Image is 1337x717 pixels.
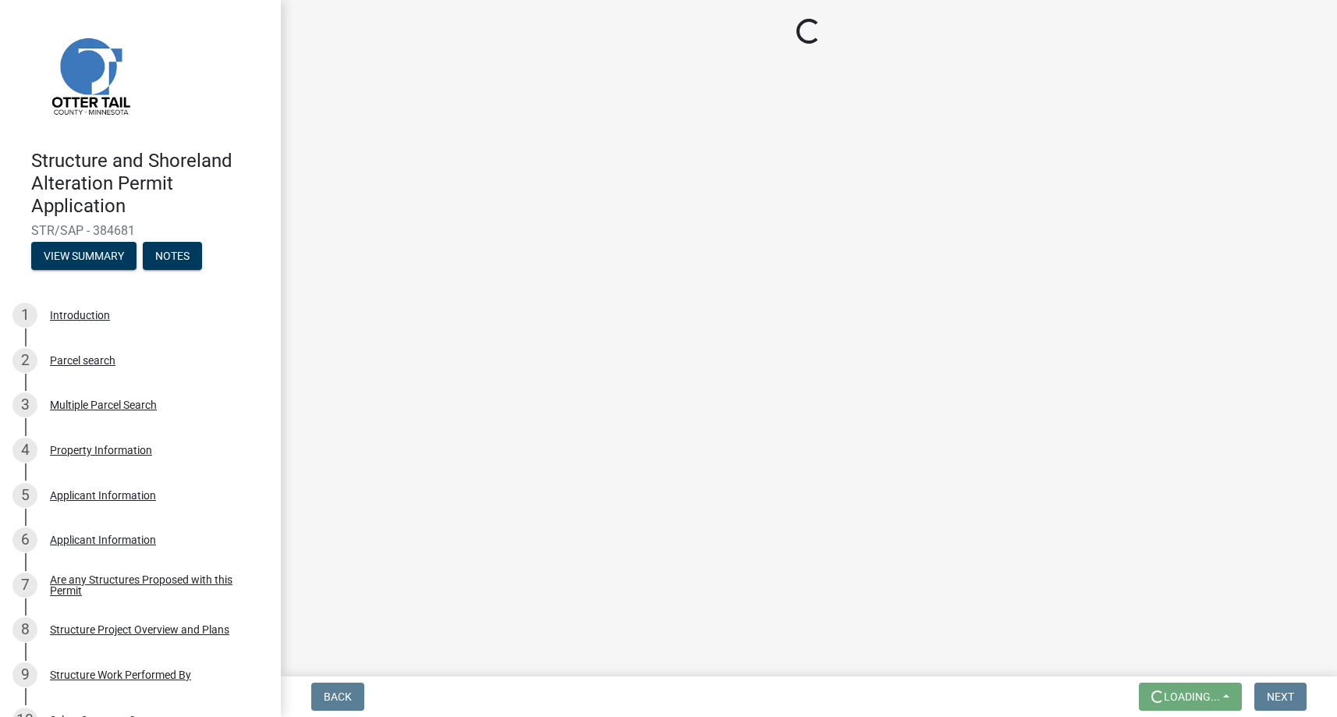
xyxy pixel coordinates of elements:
[12,348,37,373] div: 2
[12,438,37,463] div: 4
[50,574,256,596] div: Are any Structures Proposed with this Permit
[50,445,152,456] div: Property Information
[1254,683,1307,711] button: Next
[12,662,37,687] div: 9
[1267,690,1294,703] span: Next
[50,490,156,501] div: Applicant Information
[324,690,352,703] span: Back
[50,399,157,410] div: Multiple Parcel Search
[31,242,137,270] button: View Summary
[12,483,37,508] div: 5
[1139,683,1242,711] button: Loading...
[143,242,202,270] button: Notes
[12,303,37,328] div: 1
[50,669,191,680] div: Structure Work Performed By
[143,251,202,264] wm-modal-confirm: Notes
[50,624,229,635] div: Structure Project Overview and Plans
[311,683,364,711] button: Back
[50,355,115,366] div: Parcel search
[31,251,137,264] wm-modal-confirm: Summary
[50,534,156,545] div: Applicant Information
[31,150,268,217] h4: Structure and Shoreland Alteration Permit Application
[12,573,37,598] div: 7
[12,392,37,417] div: 3
[31,223,250,238] span: STR/SAP - 384681
[50,310,110,321] div: Introduction
[31,16,148,133] img: Otter Tail County, Minnesota
[12,617,37,642] div: 8
[1164,690,1220,703] span: Loading...
[12,527,37,552] div: 6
